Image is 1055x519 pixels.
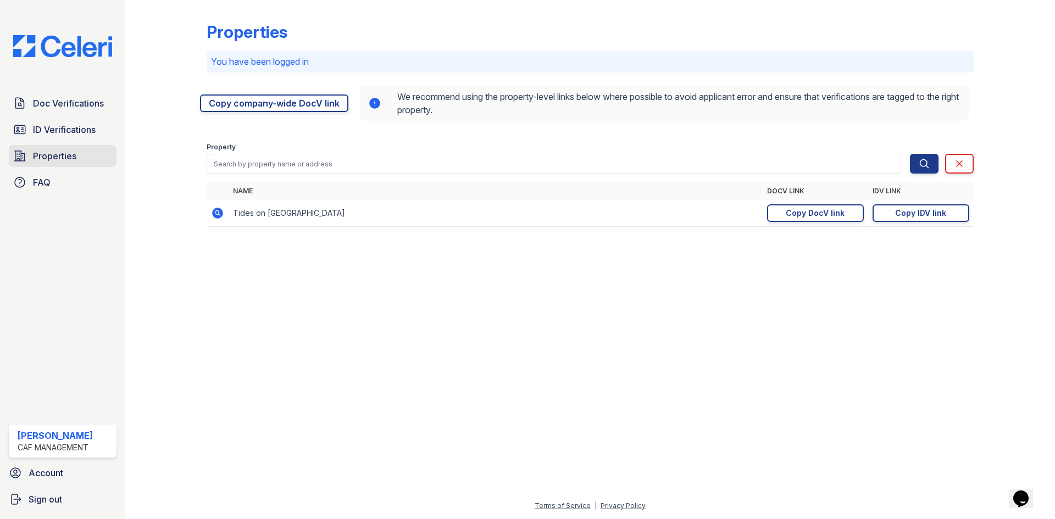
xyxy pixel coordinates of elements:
span: Account [29,466,63,479]
div: Copy DocV link [786,208,845,219]
a: Copy DocV link [767,204,864,222]
span: ID Verifications [33,123,96,136]
a: Copy IDV link [873,204,969,222]
span: Doc Verifications [33,97,104,110]
p: You have been logged in [211,55,969,68]
a: FAQ [9,171,116,193]
a: Privacy Policy [601,501,646,510]
a: Doc Verifications [9,92,116,114]
span: Sign out [29,493,62,506]
iframe: chat widget [1009,475,1044,508]
div: Properties [207,22,287,42]
td: Tides on [GEOGRAPHIC_DATA] [229,200,763,227]
a: Terms of Service [535,501,591,510]
a: ID Verifications [9,119,116,141]
a: Account [4,462,121,484]
th: DocV Link [763,182,868,200]
th: IDV Link [868,182,974,200]
div: Copy IDV link [895,208,946,219]
span: Properties [33,149,76,163]
div: We recommend using the property-level links below where possible to avoid applicant error and ens... [359,86,969,121]
div: CAF Management [18,442,93,453]
div: | [595,501,597,510]
th: Name [229,182,763,200]
a: Copy company-wide DocV link [200,94,348,112]
div: [PERSON_NAME] [18,429,93,442]
img: CE_Logo_Blue-a8612792a0a2168367f1c8372b55b34899dd931a85d93a1a3d3e32e68fde9ad4.png [4,35,121,57]
a: Properties [9,145,116,167]
input: Search by property name or address [207,154,901,174]
label: Property [207,143,236,152]
span: FAQ [33,176,51,189]
a: Sign out [4,488,121,510]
